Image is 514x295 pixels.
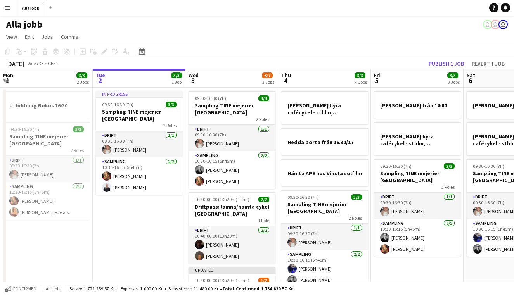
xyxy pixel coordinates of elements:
[195,278,249,283] span: 10:40-00:00 (13h20m) (Thu)
[12,286,36,292] span: Confirmed
[258,217,269,223] span: 1 Role
[166,102,177,107] span: 3/3
[258,95,269,101] span: 3/3
[281,139,368,146] h3: Hedda borta från 16.30/17
[96,72,105,79] span: Tue
[195,95,226,101] span: 09:30-16:30 (7h)
[189,91,275,189] app-job-card: 09:30-16:30 (7h)3/3Sampling TINE mejerier [GEOGRAPHIC_DATA]2 RolesDrift1/109:30-16:30 (7h)[PERSON...
[96,157,183,195] app-card-role: Sampling2/210:30-16:15 (5h45m)[PERSON_NAME][PERSON_NAME]
[163,122,177,128] span: 2 Roles
[42,33,53,40] span: Jobs
[3,91,90,119] app-job-card: Utbildning Bokus 16:30
[281,250,368,288] app-card-role: Sampling2/210:30-16:15 (5h45m)[PERSON_NAME][PERSON_NAME]
[3,182,90,220] app-card-role: Sampling2/210:30-16:15 (5h45m)[PERSON_NAME][PERSON_NAME] edefalk
[222,286,293,292] span: Total Confirmed 1 734 829.57 kr
[26,60,45,66] span: Week 36
[61,33,78,40] span: Comms
[280,76,291,85] span: 4
[6,19,42,30] h1: Alla jobb
[258,197,269,202] span: 2/2
[69,286,293,292] div: Salary 1 722 259.57 kr + Expenses 1 090.00 kr + Subsistence 11 480.00 kr =
[262,79,274,85] div: 3 Jobs
[281,224,368,250] app-card-role: Drift1/109:30-16:30 (7h)[PERSON_NAME]
[374,159,461,257] app-job-card: 09:30-16:30 (7h)3/3Sampling TINE mejerier [GEOGRAPHIC_DATA]2 RolesDrift1/109:30-16:30 (7h)[PERSON...
[498,20,508,29] app-user-avatar: Stina Dahl
[3,122,90,220] app-job-card: 09:30-16:30 (7h)3/3Sampling TINE mejerier [GEOGRAPHIC_DATA]2 RolesDrift1/109:30-16:30 (7h)[PERSON...
[189,102,275,116] h3: Sampling TINE mejerier [GEOGRAPHIC_DATA]
[374,219,461,257] app-card-role: Sampling2/210:30-16:15 (5h45m)[PERSON_NAME][PERSON_NAME]
[281,72,291,79] span: Thu
[281,159,368,186] app-job-card: Hämta APE hos Vinsta solfilm
[3,133,90,147] h3: Sampling TINE mejerier [GEOGRAPHIC_DATA]
[374,193,461,219] app-card-role: Drift1/109:30-16:30 (7h)[PERSON_NAME]
[189,192,275,264] app-job-card: 10:40-00:00 (13h20m) (Thu)2/2Driftpass: lämna/hämta cykel [GEOGRAPHIC_DATA]1 RoleDrift2/210:40-00...
[281,128,368,155] app-job-card: Hedda borta från 16.30/17
[374,133,461,147] h3: [PERSON_NAME] hyra cafécykel - sthlm, [GEOGRAPHIC_DATA], cph
[3,102,90,109] h3: Utbildning Bokus 16:30
[467,72,475,79] span: Sat
[349,215,362,221] span: 2 Roles
[351,194,362,200] span: 3/3
[448,79,460,85] div: 3 Jobs
[96,91,183,97] div: In progress
[102,102,133,107] span: 09:30-16:30 (7h)
[189,125,275,151] app-card-role: Drift1/109:30-16:30 (7h)[PERSON_NAME]
[374,170,461,184] h3: Sampling TINE mejerier [GEOGRAPHIC_DATA]
[73,126,84,132] span: 3/3
[3,72,13,79] span: Mon
[4,285,38,293] button: Confirmed
[48,60,58,66] div: CEST
[44,286,63,292] span: All jobs
[469,59,508,69] button: Revert 1 job
[444,163,455,169] span: 3/3
[189,72,199,79] span: Wed
[189,203,275,217] h3: Driftpass: lämna/hämta cykel [GEOGRAPHIC_DATA]
[258,278,269,283] span: 1/2
[16,0,46,16] button: Alla jobb
[171,72,182,78] span: 3/3
[22,32,37,42] a: Edit
[374,91,461,119] app-job-card: [PERSON_NAME] från 14:00
[491,20,500,29] app-user-avatar: August Löfgren
[287,194,319,200] span: 09:30-16:30 (7h)
[71,147,84,153] span: 2 Roles
[355,79,367,85] div: 4 Jobs
[6,33,17,40] span: View
[281,102,368,116] h3: [PERSON_NAME] hyra cafécykel - sthlm, [GEOGRAPHIC_DATA], cph
[96,108,183,122] h3: Sampling TINE mejerier [GEOGRAPHIC_DATA]
[374,102,461,109] h3: [PERSON_NAME] från 14:00
[447,72,458,78] span: 3/3
[256,116,269,122] span: 2 Roles
[281,190,368,288] app-job-card: 09:30-16:30 (7h)3/3Sampling TINE mejerier [GEOGRAPHIC_DATA]2 RolesDrift1/109:30-16:30 (7h)[PERSON...
[9,126,41,132] span: 09:30-16:30 (7h)
[189,151,275,189] app-card-role: Sampling2/210:30-16:15 (5h45m)[PERSON_NAME][PERSON_NAME]
[466,76,475,85] span: 6
[426,59,467,69] button: Publish 1 job
[3,32,20,42] a: View
[483,20,492,29] app-user-avatar: Emil Hasselberg
[281,91,368,124] app-job-card: [PERSON_NAME] hyra cafécykel - sthlm, [GEOGRAPHIC_DATA], cph
[58,32,81,42] a: Comms
[281,170,368,177] h3: Hämta APE hos Vinsta solfilm
[25,33,34,40] span: Edit
[441,184,455,190] span: 2 Roles
[189,226,275,264] app-card-role: Drift2/210:40-00:00 (13h20m)[PERSON_NAME][PERSON_NAME]
[77,79,89,85] div: 2 Jobs
[171,79,182,85] div: 1 Job
[96,91,183,195] app-job-card: In progress09:30-16:30 (7h)3/3Sampling TINE mejerier [GEOGRAPHIC_DATA]2 RolesDrift1/109:30-16:30 ...
[380,163,412,169] span: 09:30-16:30 (7h)
[38,32,56,42] a: Jobs
[374,122,461,155] app-job-card: [PERSON_NAME] hyra cafécykel - sthlm, [GEOGRAPHIC_DATA], cph
[189,267,275,273] div: Updated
